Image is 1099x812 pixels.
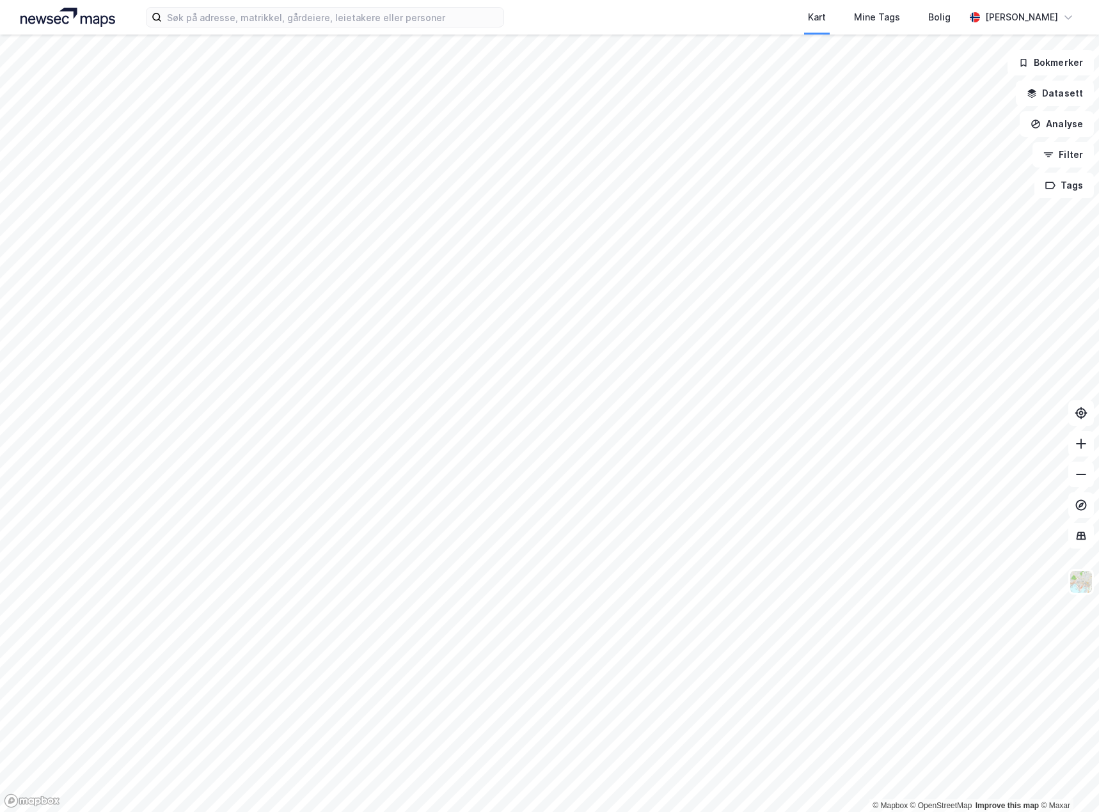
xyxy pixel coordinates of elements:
[162,8,503,27] input: Søk på adresse, matrikkel, gårdeiere, leietakere eller personer
[20,8,115,27] img: logo.a4113a55bc3d86da70a041830d287a7e.svg
[4,793,60,808] a: Mapbox homepage
[1008,50,1094,75] button: Bokmerker
[985,10,1058,25] div: [PERSON_NAME]
[854,10,900,25] div: Mine Tags
[910,801,972,810] a: OpenStreetMap
[1032,142,1094,168] button: Filter
[1069,570,1093,594] img: Z
[1035,751,1099,812] div: Kontrollprogram for chat
[1035,751,1099,812] iframe: Chat Widget
[1034,173,1094,198] button: Tags
[873,801,908,810] a: Mapbox
[1020,111,1094,137] button: Analyse
[976,801,1039,810] a: Improve this map
[928,10,951,25] div: Bolig
[1016,81,1094,106] button: Datasett
[808,10,826,25] div: Kart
